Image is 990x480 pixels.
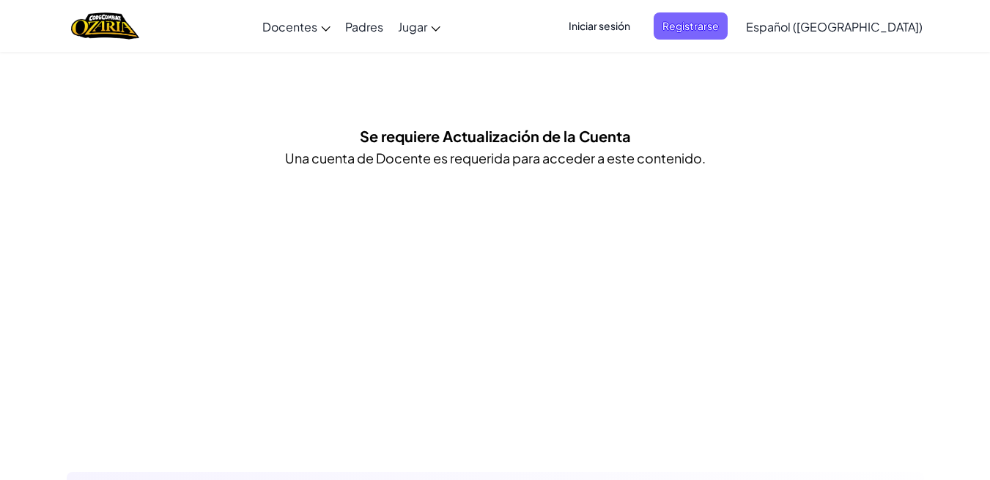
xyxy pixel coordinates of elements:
[262,19,317,34] span: Docentes
[654,12,728,40] button: Registrarse
[739,7,930,46] a: Español ([GEOGRAPHIC_DATA])
[398,19,427,34] span: Jugar
[338,7,391,46] a: Padres
[360,125,631,147] h5: Se requiere Actualización de la Cuenta
[391,7,448,46] a: Jugar
[746,19,923,34] span: Español ([GEOGRAPHIC_DATA])
[255,7,338,46] a: Docentes
[71,11,139,41] img: Home
[560,12,639,40] button: Iniciar sesión
[285,147,706,169] p: Una cuenta de Docente es requerida para acceder a este contenido.
[71,11,139,41] a: Ozaria by CodeCombat logo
